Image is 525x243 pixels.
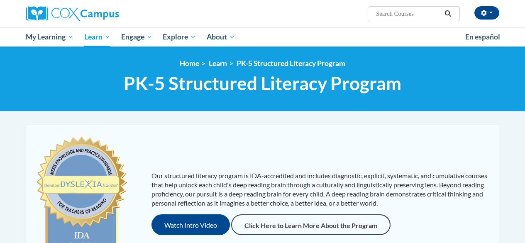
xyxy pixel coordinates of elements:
[163,32,196,42] span: Explore
[26,32,73,42] span: My Learning
[237,59,345,68] a: PK-5 Structured Literacy Program
[180,59,199,68] a: Home
[209,59,227,68] a: Learn
[79,27,116,47] a: Learn
[20,27,505,47] div: Main menu
[375,9,442,19] input: Search Courses
[474,6,499,20] button: Account Settings
[21,27,79,47] a: My Learning
[151,171,491,208] p: Our structured literacy program is IDA-accredited and includes diagnostic, explicit, systematic, ...
[157,27,201,47] a: Explore
[84,32,110,42] span: Learn
[116,27,158,47] a: Engage
[207,32,235,42] span: About
[124,72,401,94] span: PK-5 Structured Literacy Program
[231,214,391,235] a: Click Here to Learn More About the Program
[151,214,230,235] button: Watch Intro Video
[201,27,240,47] a: About
[460,28,505,46] a: En español
[26,6,119,21] img: Cox Campus
[465,32,500,41] span: En español
[442,9,454,19] button: Search
[26,6,176,21] a: Cox Campus
[121,32,152,42] span: Engage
